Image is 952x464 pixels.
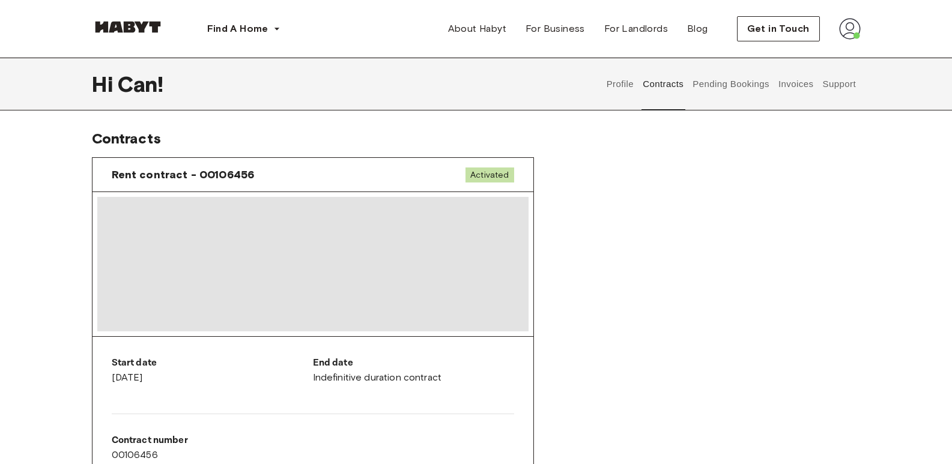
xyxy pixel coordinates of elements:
span: Activated [465,167,514,182]
a: For Landlords [595,17,678,41]
span: Hi [92,71,118,97]
div: [DATE] [112,356,313,385]
a: About Habyt [438,17,516,41]
span: Get in Touch [747,22,810,36]
p: Start date [112,356,313,370]
span: Blog [687,22,708,36]
div: user profile tabs [602,58,860,110]
div: 00106456 [112,433,313,462]
span: About Habyt [448,22,506,36]
p: Contract number [112,433,313,448]
button: Profile [605,58,635,110]
img: avatar [839,18,861,40]
a: Blog [678,17,718,41]
button: Pending Bookings [691,58,771,110]
img: Habyt [92,21,164,33]
span: Find A Home [207,22,268,36]
span: For Business [526,22,585,36]
span: Can ! [118,71,164,97]
span: Contracts [92,130,161,147]
button: Support [821,58,858,110]
button: Contracts [641,58,685,110]
div: Indefinitive duration contract [313,356,514,385]
a: For Business [516,17,595,41]
span: For Landlords [604,22,668,36]
button: Invoices [777,58,814,110]
button: Find A Home [198,17,290,41]
span: Rent contract - 00106456 [112,167,255,182]
button: Get in Touch [737,16,820,41]
p: End date [313,356,514,370]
